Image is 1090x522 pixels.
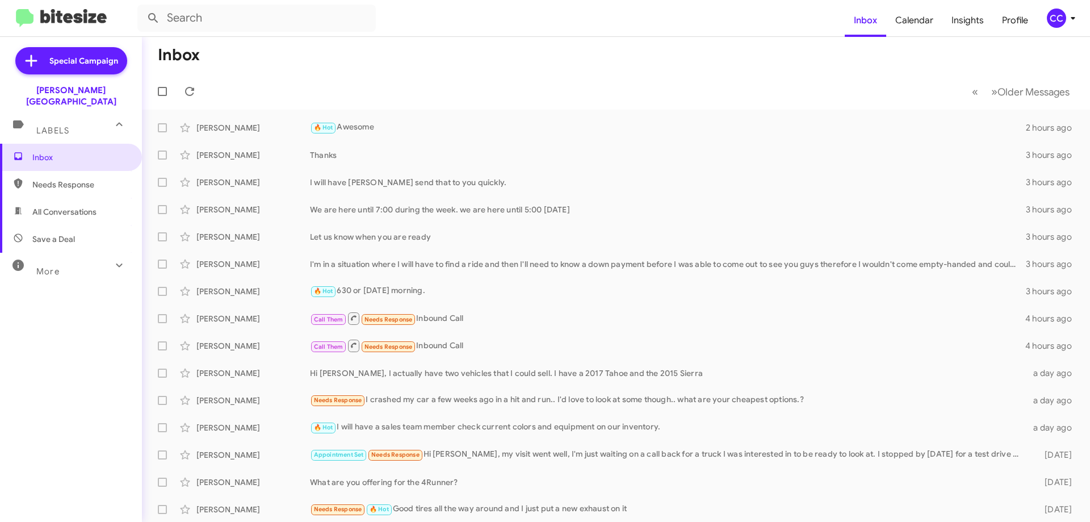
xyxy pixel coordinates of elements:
div: Inbound Call [310,339,1025,353]
div: [PERSON_NAME] [196,149,310,161]
div: [PERSON_NAME] [196,368,310,379]
span: All Conversations [32,206,97,218]
span: Appointment Set [314,451,364,458]
span: Call Them [314,316,343,323]
h1: Inbox [158,46,200,64]
div: Awesome [310,121,1026,134]
span: Needs Response [32,179,129,190]
div: I crashed my car a few weeks ago in a hit and run.. I'd love to look at some though.. what are yo... [310,394,1026,407]
div: Inbound Call [310,311,1025,325]
div: 3 hours ago [1026,204,1081,215]
div: [PERSON_NAME] [196,313,310,324]
a: Inbox [845,4,886,37]
div: [PERSON_NAME] [196,231,310,243]
div: [PERSON_NAME] [196,422,310,433]
span: « [972,85,978,99]
span: 🔥 Hot [370,506,389,513]
div: Let us know when you are ready [310,231,1026,243]
div: 630 or [DATE] morning. [310,285,1026,298]
div: a day ago [1026,422,1081,433]
div: [PERSON_NAME] [196,286,310,297]
nav: Page navigation example [966,80,1076,103]
div: [PERSON_NAME] [196,258,310,270]
div: [PERSON_NAME] [196,449,310,461]
a: Insights [942,4,993,37]
input: Search [137,5,376,32]
span: » [991,85,997,99]
span: Needs Response [314,506,362,513]
div: 3 hours ago [1026,286,1081,297]
div: 3 hours ago [1026,177,1081,188]
div: [PERSON_NAME] [196,340,310,352]
div: [DATE] [1026,449,1081,461]
span: Needs Response [314,396,362,404]
div: 4 hours ago [1025,313,1081,324]
span: Inbox [32,152,129,163]
div: [DATE] [1026,504,1081,515]
span: Call Them [314,343,343,350]
span: Needs Response [364,343,413,350]
button: Next [984,80,1076,103]
span: Older Messages [997,86,1070,98]
div: CC [1047,9,1066,28]
a: Profile [993,4,1037,37]
div: 3 hours ago [1026,258,1081,270]
a: Calendar [886,4,942,37]
span: 🔥 Hot [314,287,333,295]
div: I will have a sales team member check current colors and equipment on our inventory. [310,421,1026,434]
span: Labels [36,126,69,136]
div: [DATE] [1026,477,1081,488]
span: More [36,266,60,277]
div: 3 hours ago [1026,149,1081,161]
div: 4 hours ago [1025,340,1081,352]
div: 3 hours ago [1026,231,1081,243]
div: [PERSON_NAME] [196,177,310,188]
div: Good tires all the way around and I just put a new exhaust on it [310,503,1026,516]
span: 🔥 Hot [314,124,333,131]
div: [PERSON_NAME] [196,122,310,133]
span: Needs Response [364,316,413,323]
div: [PERSON_NAME] [196,477,310,488]
div: Hi [PERSON_NAME], I actually have two vehicles that I could sell. I have a 2017 Tahoe and the 201... [310,368,1026,379]
div: What are you offering for the 4Runner? [310,477,1026,488]
div: We are here until 7:00 during the week. we are here until 5:00 [DATE] [310,204,1026,215]
button: CC [1037,9,1078,28]
div: I'm in a situation where I will have to find a ride and then I'll need to know a down payment bef... [310,258,1026,270]
div: 2 hours ago [1026,122,1081,133]
div: a day ago [1026,368,1081,379]
div: a day ago [1026,395,1081,406]
div: Thanks [310,149,1026,161]
button: Previous [965,80,985,103]
span: Needs Response [371,451,420,458]
div: I will have [PERSON_NAME] send that to you quickly. [310,177,1026,188]
div: [PERSON_NAME] [196,504,310,515]
span: Save a Deal [32,233,75,245]
div: [PERSON_NAME] [196,395,310,406]
span: 🔥 Hot [314,424,333,431]
div: Hi [PERSON_NAME], my visit went well, I'm just waiting on a call back for a truck I was intereste... [310,448,1026,461]
div: [PERSON_NAME] [196,204,310,215]
span: Special Campaign [49,55,118,66]
a: Special Campaign [15,47,127,74]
